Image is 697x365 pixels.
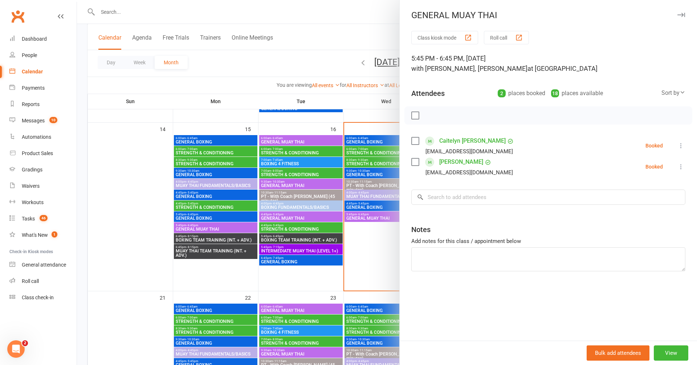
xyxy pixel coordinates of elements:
[551,89,559,97] div: 18
[661,88,685,98] div: Sort by
[22,85,45,91] div: Payments
[439,156,483,168] a: [PERSON_NAME]
[9,162,77,178] a: Gradings
[22,52,37,58] div: People
[22,278,39,284] div: Roll call
[22,150,53,156] div: Product Sales
[551,88,603,98] div: places available
[9,194,77,211] a: Workouts
[9,145,77,162] a: Product Sales
[49,117,57,123] span: 10
[411,190,685,205] input: Search to add attendees
[645,143,663,148] div: Booked
[400,10,697,20] div: GENERAL MUAY THAI
[40,215,48,221] span: 46
[439,135,506,147] a: Caitelyn [PERSON_NAME]
[411,237,685,246] div: Add notes for this class / appointment below
[22,262,66,268] div: General attendance
[9,178,77,194] a: Waivers
[9,289,77,306] a: Class kiosk mode
[22,216,35,222] div: Tasks
[645,164,663,169] div: Booked
[9,64,77,80] a: Calendar
[22,183,40,189] div: Waivers
[425,168,513,177] div: [EMAIL_ADDRESS][DOMAIN_NAME]
[654,345,688,361] button: View
[22,199,44,205] div: Workouts
[411,65,527,72] span: with [PERSON_NAME], [PERSON_NAME]
[22,167,42,173] div: Gradings
[22,118,45,123] div: Messages
[7,340,25,358] iframe: Intercom live chat
[9,96,77,113] a: Reports
[9,211,77,227] a: Tasks 46
[411,53,685,74] div: 5:45 PM - 6:45 PM, [DATE]
[411,31,478,44] button: Class kiosk mode
[22,295,54,300] div: Class check-in
[9,227,77,243] a: What's New1
[484,31,529,44] button: Roll call
[22,134,51,140] div: Automations
[9,47,77,64] a: People
[9,80,77,96] a: Payments
[9,31,77,47] a: Dashboard
[22,340,28,346] span: 2
[9,273,77,289] a: Roll call
[9,129,77,145] a: Automations
[411,224,431,235] div: Notes
[9,257,77,273] a: General attendance kiosk mode
[9,7,27,25] a: Clubworx
[22,232,48,238] div: What's New
[425,147,513,156] div: [EMAIL_ADDRESS][DOMAIN_NAME]
[527,65,598,72] span: at [GEOGRAPHIC_DATA]
[587,345,649,361] button: Bulk add attendees
[411,88,445,98] div: Attendees
[52,231,57,238] span: 1
[498,88,545,98] div: places booked
[9,113,77,129] a: Messages 10
[22,36,47,42] div: Dashboard
[22,101,40,107] div: Reports
[22,69,43,74] div: Calendar
[498,89,506,97] div: 2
